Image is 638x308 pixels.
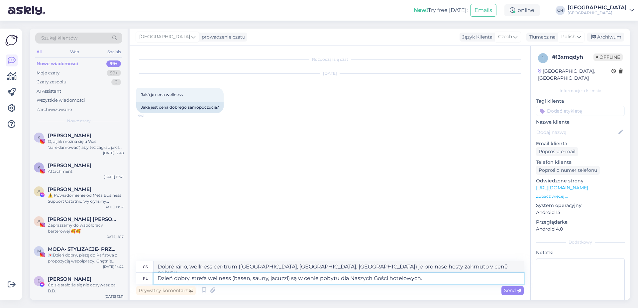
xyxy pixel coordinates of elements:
[154,273,524,284] textarea: Dzień dobry, strefa wellness (basen, sauny, jacuzzi) są w cenie pobytu dla Naszych Gości hotelowych
[103,264,124,269] div: [DATE] 14:22
[414,6,468,14] div: Try free [DATE]:
[536,88,625,94] div: Informacje o kliencie
[536,209,625,216] p: Android 15
[48,216,117,222] span: Anna Żukowska Ewa Adamczewska BLIŹNIACZKI • Bóg • rodzina • dom
[136,70,524,76] div: [DATE]
[536,249,625,256] p: Notatki
[48,186,91,192] span: Akiba Benedict
[460,34,492,41] div: Język Klienta
[37,79,66,85] div: Czaty zespołu
[536,147,578,156] div: Poproś o e-mail
[593,53,623,61] span: Offline
[504,4,540,16] div: online
[141,92,183,97] span: Jaká je cena wellness
[48,133,91,139] span: Karolina Wołczyńska
[138,113,163,118] span: 9:41
[536,129,617,136] input: Dodaj nazwę
[69,48,80,56] div: Web
[536,239,625,245] div: Dodatkowy
[37,97,85,104] div: Wszystkie wiadomości
[107,70,121,76] div: 99+
[38,165,41,170] span: K
[48,276,91,282] span: Bożena Bolewicz
[48,139,124,151] div: O, a jak można się u Was "zareklamować", aby też zagrać jakiś klimatyczny koncercik?😎
[37,60,78,67] div: Nowe wiadomości
[536,159,625,166] p: Telefon klienta
[552,53,593,61] div: # 13xmqdyh
[105,294,124,299] div: [DATE] 13:11
[536,193,625,199] p: Zobacz więcej ...
[542,55,544,60] span: 1
[38,189,41,194] span: A
[106,48,122,56] div: Socials
[143,273,148,284] div: pl
[37,88,61,95] div: AI Assistant
[536,202,625,209] p: System operacyjny
[67,118,91,124] span: Nowe czaty
[536,166,600,175] div: Poproś o numer telefonu
[504,287,521,293] span: Send
[139,33,190,41] span: [GEOGRAPHIC_DATA]
[568,10,627,16] div: [GEOGRAPHIC_DATA]
[37,106,72,113] div: Zarchiwizowane
[48,168,124,174] div: Attachment
[538,68,611,82] div: [GEOGRAPHIC_DATA], [GEOGRAPHIC_DATA]
[136,102,224,113] div: Jaka jest cena dobrego samopoczucia?
[536,177,625,184] p: Odwiedzone strony
[111,79,121,85] div: 0
[38,278,41,283] span: B
[498,33,512,41] span: Czech
[536,106,625,116] input: Dodać etykietę
[103,204,124,209] div: [DATE] 19:52
[526,34,556,41] div: Tłumacz na
[536,119,625,126] p: Nazwa klienta
[48,282,124,294] div: Co się stało że się nie odzywasz pa B.B.
[37,249,41,254] span: M
[414,7,428,13] b: New!
[5,34,18,47] img: Askly Logo
[35,48,43,56] div: All
[136,286,196,295] div: Prywatny komentarz
[48,192,124,204] div: ⚠️ Powiadomienie od Meta Business Support Ostatnio wykryliśmy nietypową aktywność na Twoim koncie...
[104,174,124,179] div: [DATE] 12:41
[536,140,625,147] p: Email klienta
[105,234,124,239] div: [DATE] 8:17
[470,4,496,17] button: Emails
[48,246,117,252] span: MODA• STYLIZACJE• PRZEGLĄDY KOLEKCJI
[41,35,77,42] span: Szukaj klientów
[38,219,41,224] span: A
[38,135,41,140] span: K
[48,222,124,234] div: Zapraszamy do współpracy barterowej 🥰🥰
[536,185,588,191] a: [URL][DOMAIN_NAME]
[103,151,124,155] div: [DATE] 17:48
[536,219,625,226] p: Przeglądarka
[106,60,121,67] div: 99+
[136,56,524,62] div: Rozpoczął się czat
[37,70,59,76] div: Moje czaty
[154,261,524,272] textarea: Dobré ráno, wellness centrum ([GEOGRAPHIC_DATA], [GEOGRAPHIC_DATA], [GEOGRAPHIC_DATA]) je pro naš...
[199,34,245,41] div: prowadzenie czatu
[48,162,91,168] span: Kasia Lebiecka
[587,33,624,42] div: Archiwum
[568,5,627,10] div: [GEOGRAPHIC_DATA]
[536,98,625,105] p: Tagi klienta
[143,261,148,272] div: cs
[568,5,634,16] a: [GEOGRAPHIC_DATA][GEOGRAPHIC_DATA]
[536,226,625,233] p: Android 4.0
[556,6,565,15] div: CR
[561,33,576,41] span: Polish
[48,252,124,264] div: 💌Dzień dobry, piszę do Państwa z propozycją współpracy. Chętnie odwiedziłabym Państwa hotel z rod...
